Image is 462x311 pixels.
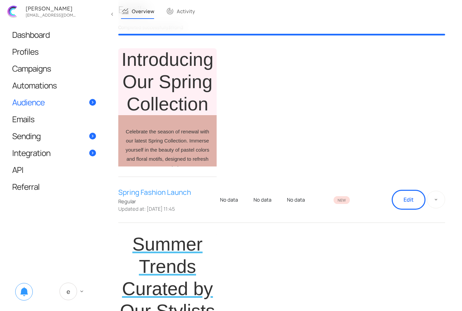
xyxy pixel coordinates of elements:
span: Referral [12,183,40,190]
a: Referral [5,178,103,195]
span: E [59,283,77,300]
td: No data [284,177,317,223]
div: [PERSON_NAME] [24,6,78,11]
span: Sending [12,132,41,139]
a: Audience [5,94,103,110]
a: track_changesActivity [166,4,195,19]
a: Sending [5,128,103,144]
td: No data [217,177,250,223]
a: [PERSON_NAME] [EMAIL_ADDRESS][DOMAIN_NAME] [3,3,105,21]
span: Emails [12,115,34,123]
p: Dive into the season with our exclusive selection of summer essentials. Handpicked by professiona... [7,101,92,156]
span: keyboard_arrow_down [79,288,85,294]
span: New [334,196,350,204]
span: Regular [118,198,136,205]
a: Edit [392,190,425,210]
p: We're thrilled to offer our VIP customers an exclusive first look at our Premier Collection. Indu... [7,79,92,131]
p: Celebrate the season of renewal with our latest Spring Collection. Immerse yourself in the beauty... [7,79,92,124]
a: Spring Fashion Launch [118,187,217,198]
div: zhekan.zhutnik@gmail.com [24,11,78,18]
a: Profiles [5,43,103,60]
span: Campaigns [12,65,51,72]
a: Emails [5,111,103,127]
span: monitoring [121,7,129,16]
a: Automations [5,77,103,94]
a: monitoringOverview [121,4,154,19]
span: Updated at: [DATE] 11:45 [118,205,217,212]
span: Audience [12,99,45,106]
a: Dashboard [5,26,103,43]
span: Profiles [12,48,39,55]
td: No data [250,177,284,223]
a: E keyboard_arrow_down [53,278,93,305]
a: Integration [5,145,103,161]
span: API [12,166,23,173]
a: Campaigns [5,60,103,77]
span: Dashboard [12,31,50,38]
span: Automations [12,82,57,89]
span: track_changes [166,7,174,16]
a: API [5,161,103,178]
span: Integration [12,149,50,156]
